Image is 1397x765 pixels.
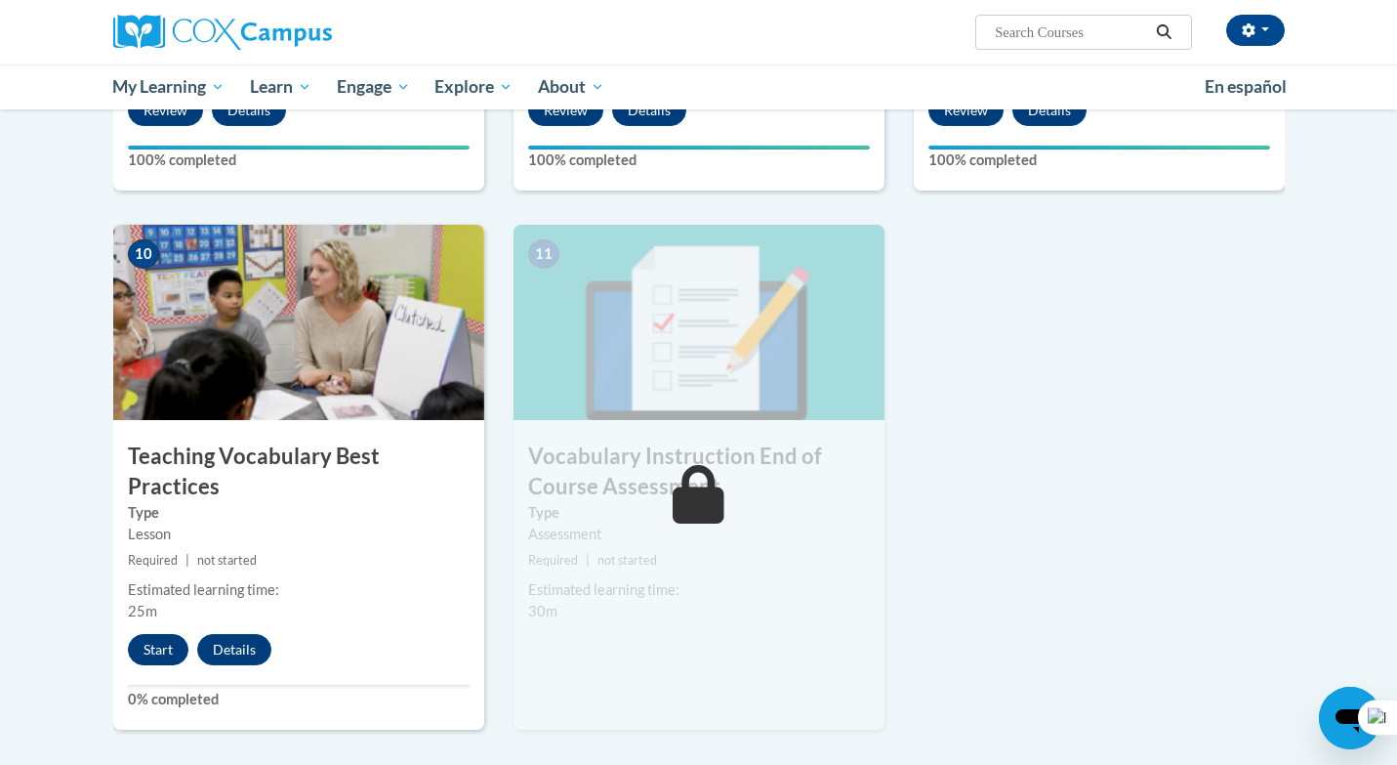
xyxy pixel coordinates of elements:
h3: Vocabulary Instruction End of Course Assessment [514,442,884,502]
label: 0% completed [128,689,470,710]
button: Details [197,634,271,665]
button: Details [212,95,286,126]
div: Estimated learning time: [528,579,870,601]
button: Search [1149,21,1178,44]
div: Estimated learning time: [128,579,470,601]
span: not started [597,553,657,568]
img: Cox Campus [113,15,332,50]
span: Required [528,553,578,568]
iframe: Button to launch messaging window [1319,687,1381,749]
span: Required [128,553,178,568]
div: Your progress [128,146,470,149]
img: Course Image [113,225,484,420]
button: Review [928,95,1004,126]
label: 100% completed [928,149,1270,171]
a: Explore [422,64,525,109]
a: Learn [237,64,324,109]
button: Details [612,95,686,126]
button: Account Settings [1226,15,1285,46]
button: Review [128,95,203,126]
div: Your progress [528,146,870,149]
h3: Teaching Vocabulary Best Practices [113,442,484,502]
a: Engage [324,64,423,109]
label: 100% completed [128,149,470,171]
label: Type [128,502,470,524]
span: 10 [128,239,159,269]
img: Course Image [514,225,884,420]
button: Review [528,95,603,126]
span: My Learning [112,75,225,99]
div: Your progress [928,146,1270,149]
span: 30m [528,603,557,619]
span: Explore [434,75,513,99]
a: Cox Campus [113,15,484,50]
a: My Learning [101,64,238,109]
div: Assessment [528,524,870,545]
a: En español [1192,66,1299,107]
span: | [185,553,189,568]
label: 100% completed [528,149,870,171]
div: Main menu [84,64,1314,109]
span: | [586,553,590,568]
label: Type [528,502,870,524]
button: Details [1012,95,1087,126]
span: not started [197,553,257,568]
span: Learn [250,75,311,99]
span: Engage [337,75,410,99]
input: Search Courses [993,21,1149,44]
button: Start [128,634,188,665]
a: About [525,64,617,109]
span: 11 [528,239,559,269]
div: Lesson [128,524,470,545]
span: About [538,75,604,99]
span: 25m [128,603,157,619]
span: En español [1205,76,1287,97]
